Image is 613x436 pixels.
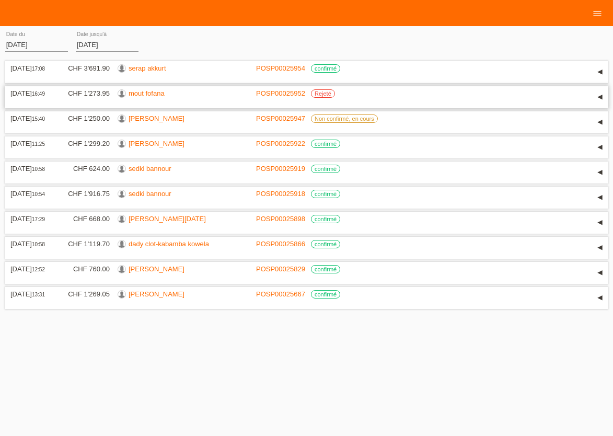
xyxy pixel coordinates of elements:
a: POSP00025922 [256,140,305,147]
a: POSP00025954 [256,64,305,72]
a: menu [587,10,608,16]
a: POSP00025919 [256,165,305,173]
div: [DATE] [10,165,52,173]
a: POSP00025918 [256,190,305,198]
label: confirmé [311,190,340,198]
span: 10:58 [32,242,45,247]
label: confirmé [311,140,340,148]
div: CHF 668.00 [60,215,110,223]
span: 11:25 [32,141,45,147]
div: [DATE] [10,89,52,97]
div: CHF 760.00 [60,265,110,273]
i: menu [592,8,603,19]
div: [DATE] [10,240,52,248]
a: POSP00025866 [256,240,305,248]
div: étendre/coller [592,215,608,231]
a: serap akkurt [129,64,166,72]
div: étendre/coller [592,290,608,306]
span: 10:54 [32,191,45,197]
label: confirmé [311,265,340,273]
a: POSP00025952 [256,89,305,97]
a: mout fofana [129,89,165,97]
a: [PERSON_NAME] [129,140,184,147]
div: [DATE] [10,265,52,273]
label: confirmé [311,165,340,173]
div: CHF 1'250.00 [60,114,110,122]
div: CHF 3'691.90 [60,64,110,72]
span: 15:40 [32,116,45,122]
div: étendre/coller [592,140,608,155]
label: confirmé [311,64,340,73]
div: CHF 1'269.05 [60,290,110,298]
div: étendre/coller [592,165,608,180]
span: 10:58 [32,166,45,172]
span: 16:49 [32,91,45,97]
div: CHF 1'916.75 [60,190,110,198]
div: étendre/coller [592,64,608,80]
a: sedki bannour [129,190,171,198]
label: Rejeté [311,89,335,98]
a: [PERSON_NAME][DATE] [129,215,206,223]
span: 13:31 [32,292,45,297]
a: POSP00025898 [256,215,305,223]
a: [PERSON_NAME] [129,114,184,122]
div: étendre/coller [592,114,608,130]
div: CHF 1'119.70 [60,240,110,248]
div: [DATE] [10,290,52,298]
div: [DATE] [10,64,52,72]
a: POSP00025947 [256,114,305,122]
div: étendre/coller [592,240,608,256]
div: CHF 1'273.95 [60,89,110,97]
a: [PERSON_NAME] [129,290,184,298]
div: [DATE] [10,114,52,122]
a: [PERSON_NAME] [129,265,184,273]
a: POSP00025829 [256,265,305,273]
a: dady clot-kabamba kowela [129,240,209,248]
div: étendre/coller [592,190,608,205]
div: [DATE] [10,215,52,223]
a: POSP00025667 [256,290,305,298]
div: étendre/coller [592,89,608,105]
span: 12:52 [32,267,45,272]
label: confirmé [311,290,340,299]
div: [DATE] [10,140,52,147]
span: 17:29 [32,216,45,222]
label: confirmé [311,240,340,248]
span: 17:08 [32,66,45,72]
label: confirmé [311,215,340,223]
a: sedki bannour [129,165,171,173]
div: [DATE] [10,190,52,198]
div: CHF 1'299.20 [60,140,110,147]
div: CHF 624.00 [60,165,110,173]
div: étendre/coller [592,265,608,281]
label: Non confirmé, en cours [311,114,378,123]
